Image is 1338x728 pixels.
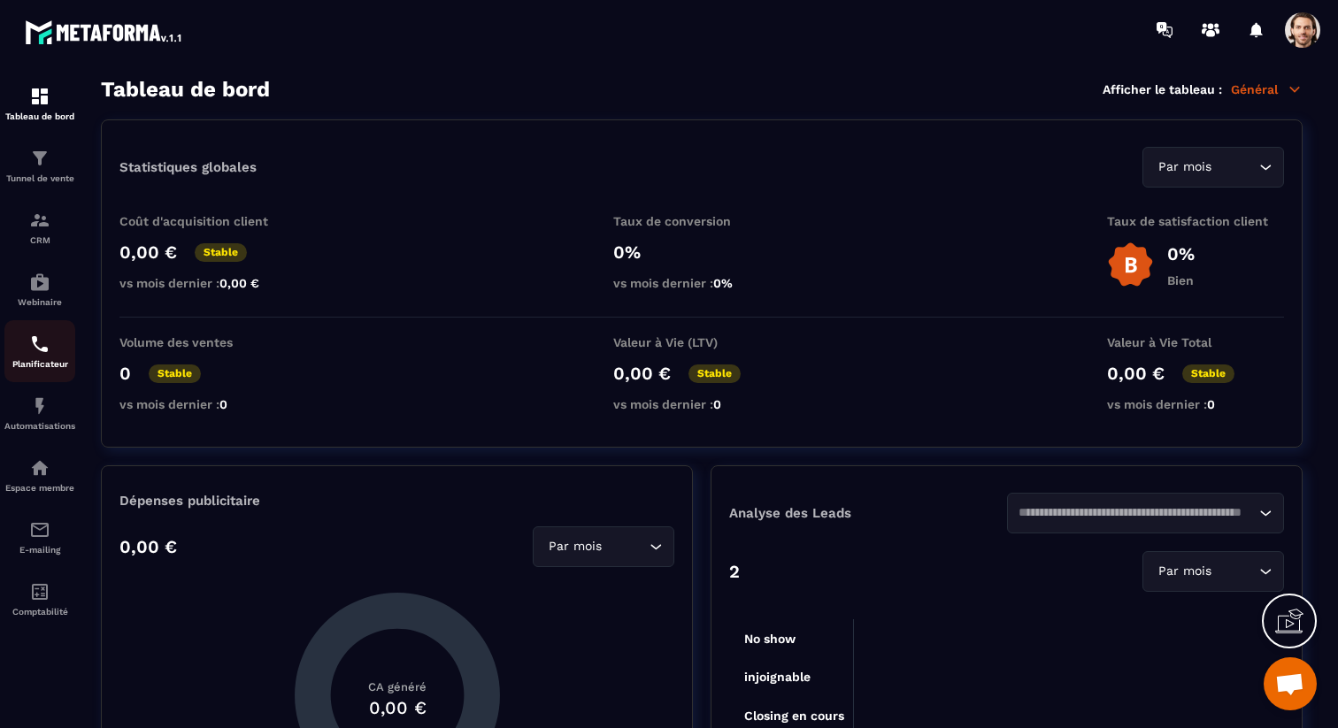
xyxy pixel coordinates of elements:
[605,537,645,556] input: Search for option
[4,359,75,369] p: Planificateur
[119,241,177,263] p: 0,00 €
[713,397,721,411] span: 0
[1019,503,1256,523] input: Search for option
[119,276,296,290] p: vs mois dernier :
[1167,273,1195,287] p: Bien
[1215,562,1255,581] input: Search for option
[4,111,75,121] p: Tableau de bord
[4,568,75,630] a: accountantaccountantComptabilité
[119,397,296,411] p: vs mois dernier :
[219,276,259,290] span: 0,00 €
[119,363,131,384] p: 0
[744,632,796,646] tspan: No show
[25,16,184,48] img: logo
[1007,493,1285,533] div: Search for option
[119,493,674,509] p: Dépenses publicitaire
[1142,147,1284,188] div: Search for option
[4,506,75,568] a: emailemailE-mailing
[1167,243,1195,264] p: 0%
[1107,214,1284,228] p: Taux de satisfaction client
[4,258,75,320] a: automationsautomationsWebinaire
[4,545,75,555] p: E-mailing
[744,670,811,685] tspan: injoignable
[1107,397,1284,411] p: vs mois dernier :
[533,526,674,567] div: Search for option
[4,134,75,196] a: formationformationTunnel de vente
[1207,397,1215,411] span: 0
[29,581,50,602] img: accountant
[1107,363,1165,384] p: 0,00 €
[613,363,671,384] p: 0,00 €
[219,397,227,411] span: 0
[29,457,50,479] img: automations
[544,537,605,556] span: Par mois
[688,364,741,383] p: Stable
[1103,82,1222,96] p: Afficher le tableau :
[744,709,844,724] tspan: Closing en cours
[29,148,50,169] img: formation
[613,276,790,290] p: vs mois dernier :
[29,395,50,417] img: automations
[613,241,790,263] p: 0%
[729,561,740,582] p: 2
[613,214,790,228] p: Taux de conversion
[1182,364,1234,383] p: Stable
[613,397,790,411] p: vs mois dernier :
[29,86,50,107] img: formation
[29,519,50,540] img: email
[4,196,75,258] a: formationformationCRM
[119,335,296,349] p: Volume des ventes
[1231,81,1303,97] p: Général
[4,607,75,617] p: Comptabilité
[101,77,270,102] h3: Tableau de bord
[1215,157,1255,177] input: Search for option
[613,335,790,349] p: Valeur à Vie (LTV)
[1264,657,1317,710] a: Ouvrir le chat
[4,297,75,307] p: Webinaire
[29,272,50,293] img: automations
[119,159,257,175] p: Statistiques globales
[119,536,177,557] p: 0,00 €
[29,210,50,231] img: formation
[1107,335,1284,349] p: Valeur à Vie Total
[1142,551,1284,592] div: Search for option
[4,173,75,183] p: Tunnel de vente
[1107,241,1154,288] img: b-badge-o.b3b20ee6.svg
[4,421,75,431] p: Automatisations
[729,505,1007,521] p: Analyse des Leads
[119,214,296,228] p: Coût d'acquisition client
[4,73,75,134] a: formationformationTableau de bord
[713,276,733,290] span: 0%
[4,444,75,506] a: automationsautomationsEspace membre
[195,243,247,262] p: Stable
[1154,157,1215,177] span: Par mois
[29,333,50,355] img: scheduler
[1154,562,1215,581] span: Par mois
[4,320,75,382] a: schedulerschedulerPlanificateur
[149,364,201,383] p: Stable
[4,382,75,444] a: automationsautomationsAutomatisations
[4,235,75,245] p: CRM
[4,483,75,493] p: Espace membre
